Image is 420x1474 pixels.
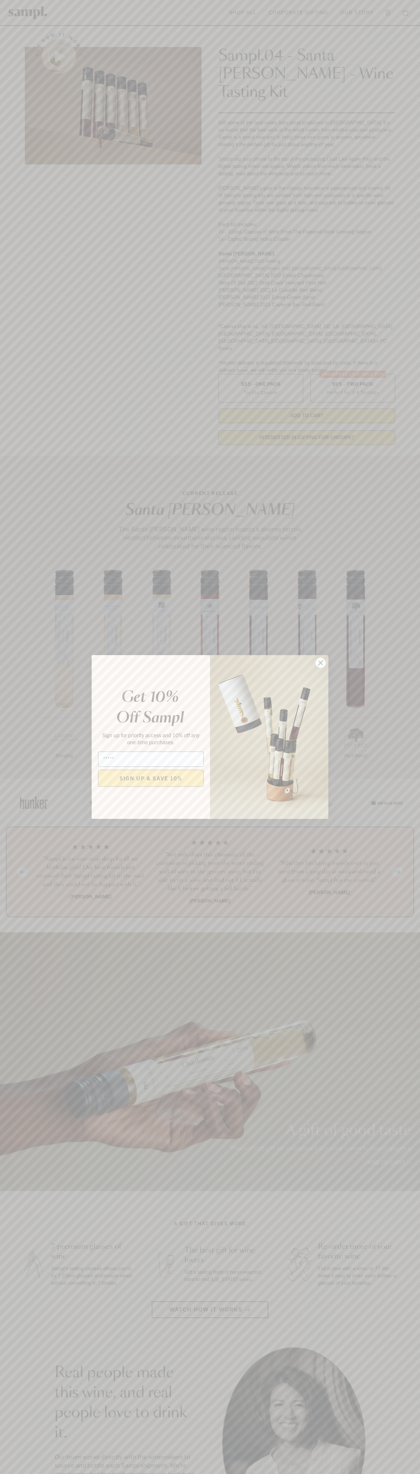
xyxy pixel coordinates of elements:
input: Email [98,752,204,767]
em: Get 10% Off Sampl [116,690,184,725]
button: SIGN UP & SAVE 10% [98,770,204,787]
img: 96933287-25a1-481a-a6d8-4dd623390dc6.png [210,655,328,819]
span: Sign up for priority access and 10% off any one-time purchases. [102,732,199,745]
button: Close dialog [315,658,326,668]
